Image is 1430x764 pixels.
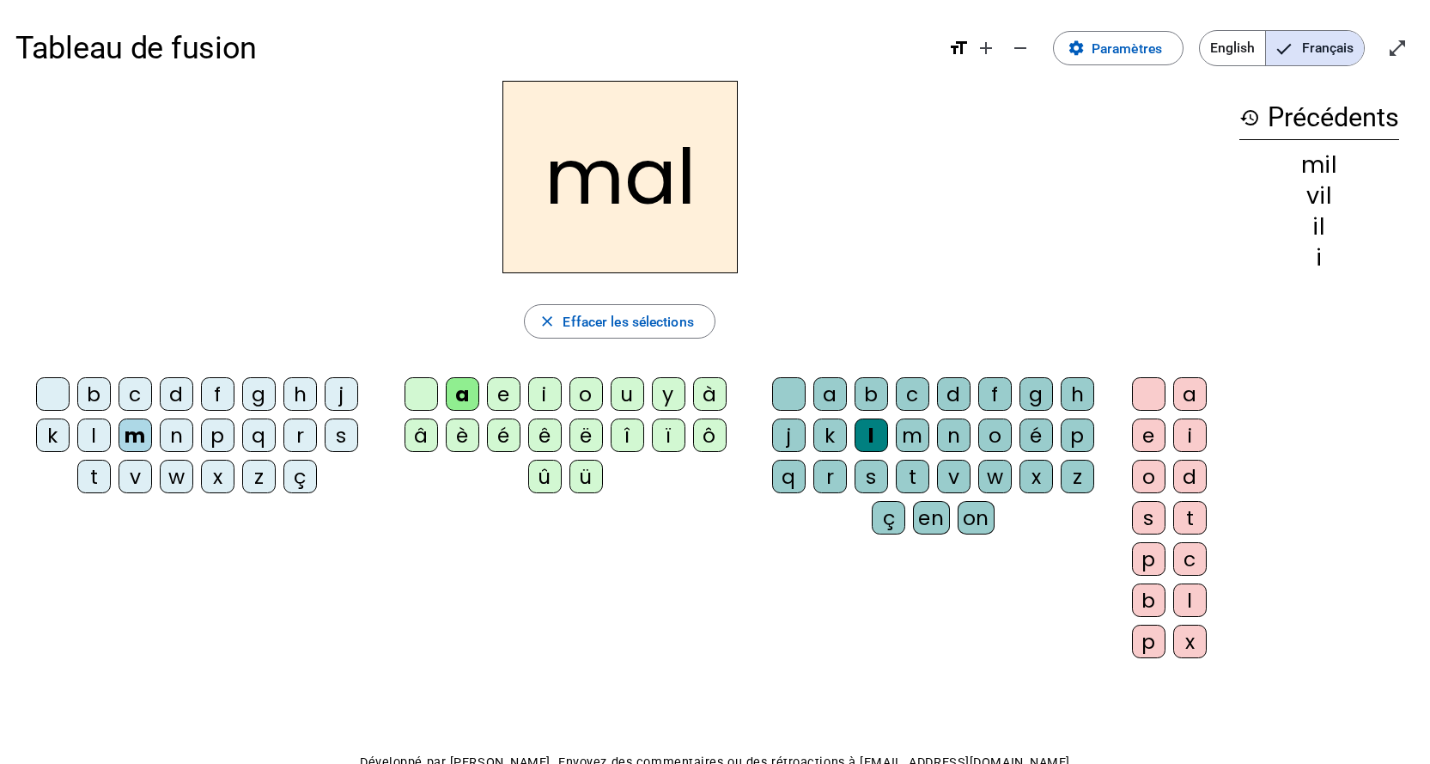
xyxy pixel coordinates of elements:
div: t [77,460,111,493]
div: p [201,419,234,452]
div: o [569,377,603,411]
div: p [1132,542,1165,576]
div: q [242,419,276,452]
div: è [446,419,479,452]
div: c [119,377,152,411]
mat-button-toggle-group: Language selection [1199,30,1365,66]
div: v [937,460,971,493]
div: s [325,419,358,452]
div: v [119,460,152,493]
div: g [1019,377,1053,411]
button: Augmenter la taille de la police [969,31,1003,65]
div: n [937,419,971,452]
div: il [1239,215,1399,238]
div: î [611,419,644,452]
mat-icon: open_in_full [1387,38,1408,58]
div: vil [1239,184,1399,207]
div: m [119,419,152,452]
span: Français [1266,31,1364,65]
div: x [1019,460,1053,493]
div: h [283,377,317,411]
div: i [1239,246,1399,269]
div: w [160,460,193,493]
div: d [160,377,193,411]
div: en [913,501,949,535]
div: ç [872,501,905,535]
div: û [528,460,562,493]
div: j [772,419,806,452]
div: p [1132,625,1165,658]
div: n [160,419,193,452]
div: â [405,419,438,452]
div: m [896,419,929,452]
mat-icon: add [976,38,996,58]
div: l [855,419,888,452]
div: e [1132,419,1165,452]
div: i [1173,419,1207,452]
div: c [896,377,929,411]
div: on [958,501,995,535]
div: c [1173,542,1207,576]
button: Diminuer la taille de la police [1003,31,1038,65]
div: j [325,377,358,411]
div: d [1173,460,1207,493]
mat-icon: settings [1068,40,1085,57]
button: Entrer en plein écran [1380,31,1415,65]
div: ô [693,419,727,452]
mat-icon: history [1239,107,1260,128]
div: ç [283,460,317,493]
div: x [1173,625,1207,658]
div: s [855,460,888,493]
button: Paramètres [1053,31,1184,65]
div: t [896,460,929,493]
div: r [283,419,317,452]
div: h [1061,377,1094,411]
div: x [201,460,234,493]
div: é [1019,419,1053,452]
div: mil [1239,153,1399,176]
div: b [855,377,888,411]
mat-icon: close [539,313,556,330]
div: r [813,460,847,493]
div: b [77,377,111,411]
div: f [201,377,234,411]
div: p [1061,419,1094,452]
span: Paramètres [1092,37,1162,60]
div: e [487,377,520,411]
div: k [36,419,70,452]
div: k [813,419,847,452]
div: o [978,419,1012,452]
div: b [1132,584,1165,617]
div: ü [569,460,603,493]
div: z [242,460,276,493]
div: s [1132,501,1165,535]
div: o [1132,460,1165,493]
div: f [978,377,1012,411]
mat-icon: remove [1010,38,1031,58]
div: u [611,377,644,411]
div: a [446,377,479,411]
div: l [77,419,111,452]
div: g [242,377,276,411]
div: d [937,377,971,411]
h1: Tableau de fusion [15,17,933,79]
div: z [1061,460,1094,493]
span: Effacer les sélections [563,310,693,333]
mat-icon: format_size [948,38,969,58]
div: a [813,377,847,411]
span: English [1200,31,1265,65]
div: ê [528,419,562,452]
div: q [772,460,806,493]
button: Effacer les sélections [524,304,715,339]
div: i [528,377,562,411]
div: à [693,377,727,411]
h2: mal [502,81,738,273]
div: l [1173,584,1207,617]
div: t [1173,501,1207,535]
div: é [487,419,520,452]
div: ï [652,419,685,452]
h3: Précédents [1239,96,1399,140]
div: y [652,377,685,411]
div: ë [569,419,603,452]
div: w [978,460,1012,493]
